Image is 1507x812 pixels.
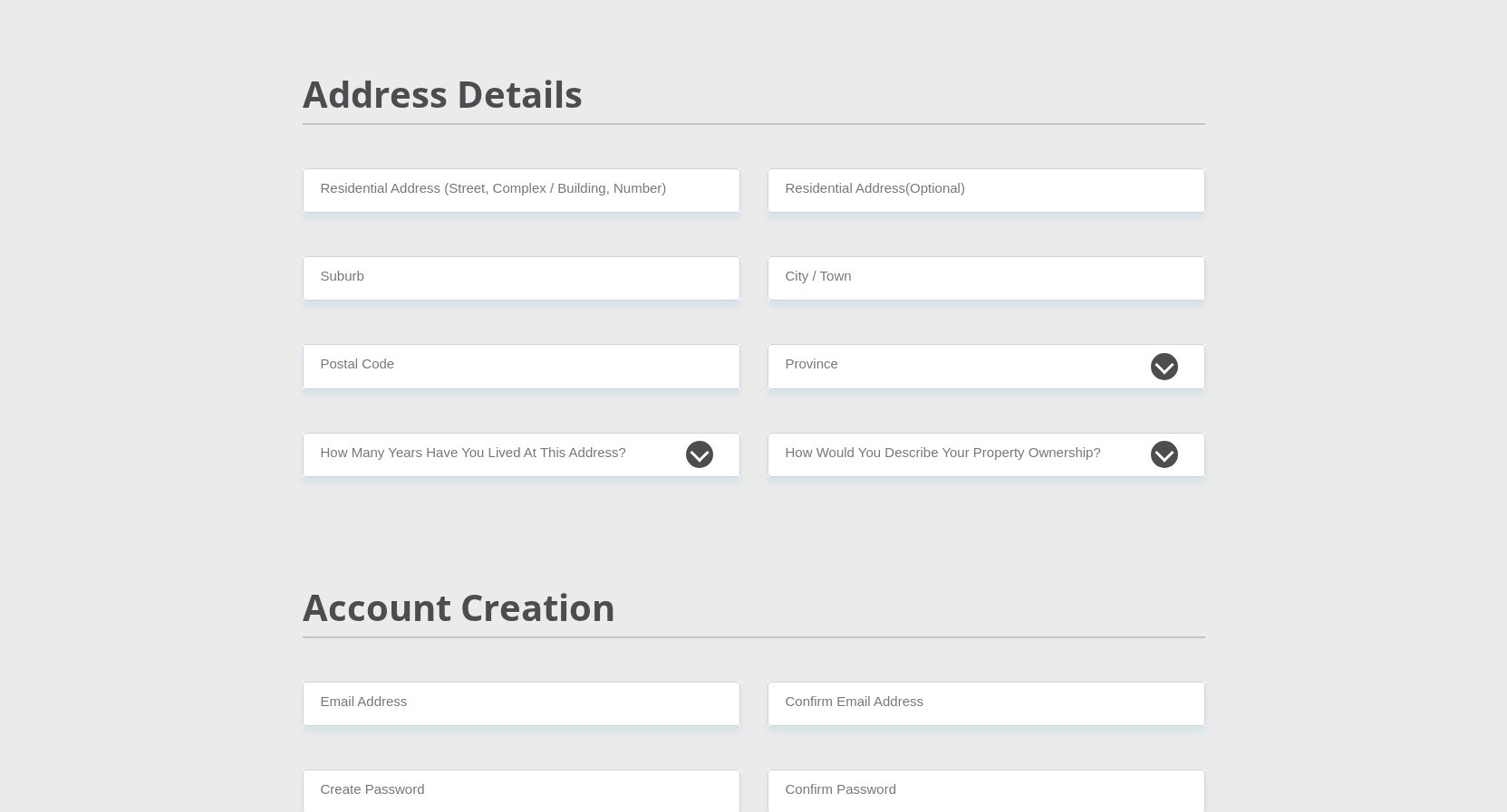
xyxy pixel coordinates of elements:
input: Postal Code [303,344,740,388]
input: Confirm Email Address [768,682,1205,726]
input: Email Address [303,682,740,726]
h2: Address Details [303,72,1205,116]
select: Please select a value [768,433,1205,477]
input: Suburb [303,256,740,301]
input: Valid residential address [303,168,740,213]
input: Address line 2 (Optional) [768,168,1205,213]
input: City [768,256,1205,301]
h2: Account Creation [303,586,1205,629]
select: Please Select a Province [768,344,1205,388]
select: Please select a value [303,433,740,477]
